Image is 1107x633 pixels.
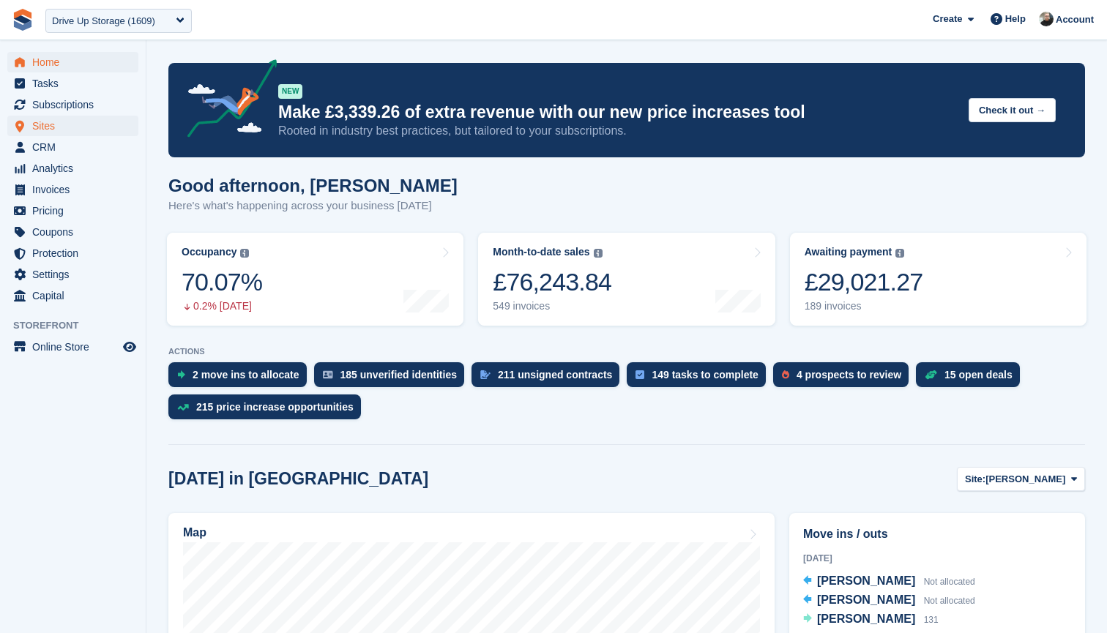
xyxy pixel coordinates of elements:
p: Rooted in industry best practices, but tailored to your subscriptions. [278,123,957,139]
a: menu [7,137,138,157]
button: Check it out → [969,98,1056,122]
span: Analytics [32,158,120,179]
span: [PERSON_NAME] [817,574,915,587]
div: 189 invoices [805,300,923,312]
a: 15 open deals [916,362,1027,394]
a: Awaiting payment £29,021.27 189 invoices [790,233,1086,326]
span: Help [1005,12,1026,26]
span: [PERSON_NAME] [985,472,1065,487]
img: contract_signature_icon-13c848040528278c33f63329250d36e43548de30e8caae1d1a13099fd9432cc5.svg [480,370,491,379]
span: Not allocated [924,596,975,606]
span: Site: [965,472,985,487]
a: menu [7,179,138,200]
span: Capital [32,285,120,306]
a: Month-to-date sales £76,243.84 549 invoices [478,233,775,326]
a: menu [7,222,138,242]
div: 0.2% [DATE] [182,300,262,312]
div: £76,243.84 [493,267,611,297]
div: 185 unverified identities [340,369,458,381]
h2: [DATE] in [GEOGRAPHIC_DATA] [168,469,428,489]
a: 215 price increase opportunities [168,394,368,427]
a: 4 prospects to review [773,362,916,394]
span: Protection [32,243,120,263]
span: Coupons [32,222,120,242]
p: ACTIONS [168,347,1085,356]
div: Drive Up Storage (1609) [52,14,155,29]
a: [PERSON_NAME] Not allocated [803,591,975,610]
p: Make £3,339.26 of extra revenue with our new price increases tool [278,102,957,123]
span: Sites [32,116,120,136]
img: icon-info-grey-7440780725fd019a000dd9b08b2336e03edf1995a4989e88bcd33f0948082b44.svg [594,249,603,258]
div: Month-to-date sales [493,246,589,258]
img: stora-icon-8386f47178a22dfd0bd8f6a31ec36ba5ce8667c1dd55bd0f319d3a0aa187defe.svg [12,9,34,31]
div: 215 price increase opportunities [196,401,354,413]
img: move_ins_to_allocate_icon-fdf77a2bb77ea45bf5b3d319d69a93e2d87916cf1d5bf7949dd705db3b84f3ca.svg [177,370,185,379]
span: 131 [924,615,939,625]
a: [PERSON_NAME] 131 [803,610,939,629]
img: price-adjustments-announcement-icon-8257ccfd72463d97f412b2fc003d46551f7dbcb40ab6d574587a9cd5c0d94... [175,59,277,143]
div: 15 open deals [944,369,1013,381]
img: icon-info-grey-7440780725fd019a000dd9b08b2336e03edf1995a4989e88bcd33f0948082b44.svg [240,249,249,258]
div: NEW [278,84,302,99]
span: Invoices [32,179,120,200]
span: Online Store [32,337,120,357]
div: Awaiting payment [805,246,892,258]
span: CRM [32,137,120,157]
span: Storefront [13,318,146,333]
img: verify_identity-adf6edd0f0f0b5bbfe63781bf79b02c33cf7c696d77639b501bdc392416b5a36.svg [323,370,333,379]
a: 2 move ins to allocate [168,362,314,394]
a: menu [7,158,138,179]
a: menu [7,116,138,136]
h2: Map [183,526,206,539]
a: 185 unverified identities [314,362,472,394]
span: Create [933,12,962,26]
a: menu [7,201,138,221]
div: 70.07% [182,267,262,297]
span: Pricing [32,201,120,221]
img: Tom Huddleston [1039,12,1054,26]
span: Subscriptions [32,94,120,115]
img: deal-1b604bf984904fb50ccaf53a9ad4b4a5d6e5aea283cecdc64d6e3604feb123c2.svg [925,370,937,380]
a: menu [7,52,138,72]
div: 149 tasks to complete [652,369,758,381]
a: 149 tasks to complete [627,362,773,394]
span: Account [1056,12,1094,27]
div: 2 move ins to allocate [193,369,299,381]
span: Not allocated [924,577,975,587]
div: 211 unsigned contracts [498,369,612,381]
a: menu [7,94,138,115]
h2: Move ins / outs [803,525,1071,543]
a: menu [7,264,138,285]
img: price_increase_opportunities-93ffe204e8149a01c8c9dc8f82e8f89637d9d84a8eef4429ea346261dce0b2c0.svg [177,404,189,411]
span: Home [32,52,120,72]
span: [PERSON_NAME] [817,593,915,606]
a: [PERSON_NAME] Not allocated [803,572,975,591]
img: task-75834270c22a3079a89374b754ae025e5fb1db73e45f91037f5363f120a921f8.svg [635,370,644,379]
div: [DATE] [803,552,1071,565]
h1: Good afternoon, [PERSON_NAME] [168,176,458,195]
a: Preview store [121,338,138,356]
span: [PERSON_NAME] [817,613,915,625]
img: prospect-51fa495bee0391a8d652442698ab0144808aea92771e9ea1ae160a38d050c398.svg [782,370,789,379]
img: icon-info-grey-7440780725fd019a000dd9b08b2336e03edf1995a4989e88bcd33f0948082b44.svg [895,249,904,258]
span: Tasks [32,73,120,94]
div: 549 invoices [493,300,611,312]
a: menu [7,243,138,263]
div: 4 prospects to review [797,369,901,381]
a: menu [7,285,138,306]
div: Occupancy [182,246,236,258]
span: Settings [32,264,120,285]
p: Here's what's happening across your business [DATE] [168,198,458,214]
button: Site: [PERSON_NAME] [957,467,1085,491]
div: £29,021.27 [805,267,923,297]
a: menu [7,337,138,357]
a: Occupancy 70.07% 0.2% [DATE] [167,233,463,326]
a: 211 unsigned contracts [471,362,627,394]
a: menu [7,73,138,94]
